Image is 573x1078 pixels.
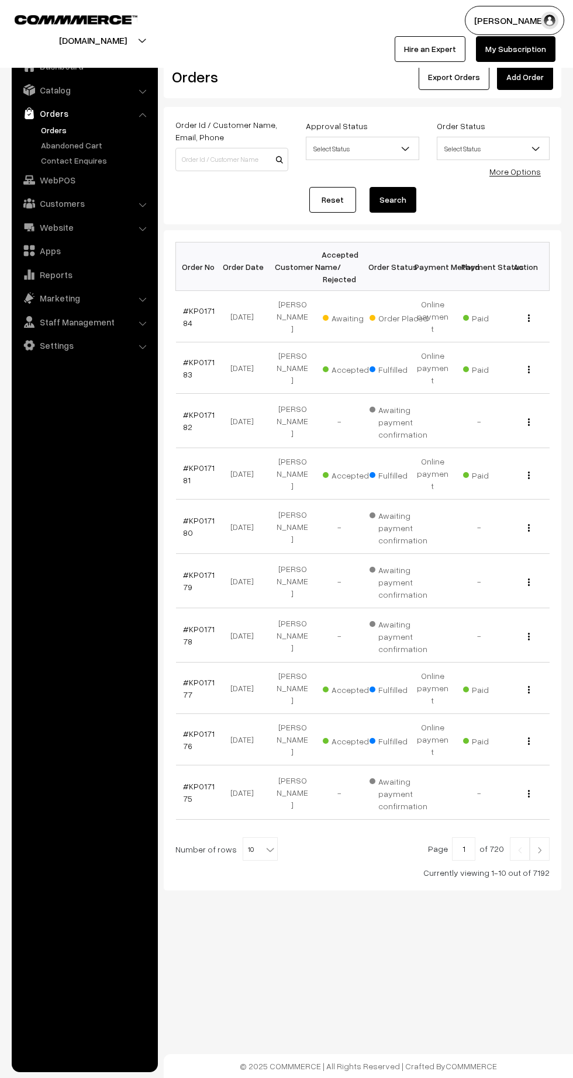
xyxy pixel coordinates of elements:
[243,837,278,861] span: 10
[323,681,381,696] span: Accepted
[437,137,550,160] span: Select Status
[316,608,363,663] td: -
[18,26,168,55] button: [DOMAIN_NAME]
[15,287,154,309] a: Marketing
[456,554,503,608] td: -
[269,765,316,820] td: [PERSON_NAME]
[269,663,316,714] td: [PERSON_NAME]
[316,500,363,554] td: -
[489,167,541,176] a: More Options
[316,765,363,820] td: -
[15,193,154,214] a: Customers
[15,311,154,332] a: Staff Management
[463,732,522,747] span: Paid
[222,342,269,394] td: [DATE]
[446,1061,497,1071] a: COMMMERCE
[503,242,550,291] th: Action
[15,240,154,261] a: Apps
[437,120,485,132] label: Order Status
[15,264,154,285] a: Reports
[456,500,503,554] td: -
[38,124,154,136] a: Orders
[409,448,456,500] td: Online payment
[370,401,428,441] span: Awaiting payment confirmation
[370,361,428,376] span: Fulfilled
[409,291,456,342] td: Online payment
[175,119,288,143] label: Order Id / Customer Name, Email, Phone
[15,12,117,26] a: COMMMERCE
[183,306,215,328] a: #KP017184
[528,418,530,426] img: Menu
[323,361,381,376] span: Accepted
[15,79,154,100] a: Catalog
[183,677,215,699] a: #KP017177
[306,120,368,132] label: Approval Status
[419,64,489,90] button: Export Orders
[323,732,381,747] span: Accepted
[222,291,269,342] td: [DATE]
[38,139,154,151] a: Abandoned Cart
[222,500,269,554] td: [DATE]
[269,448,316,500] td: [PERSON_NAME]
[370,615,428,655] span: Awaiting payment confirmation
[15,217,154,238] a: Website
[15,103,154,124] a: Orders
[183,570,215,592] a: #KP017179
[243,838,277,861] span: 10
[370,732,428,747] span: Fulfilled
[222,394,269,448] td: [DATE]
[164,1054,573,1078] footer: © 2025 COMMMERCE | All Rights Reserved | Crafted By
[323,466,381,481] span: Accepted
[456,394,503,448] td: -
[395,36,465,62] a: Hire an Expert
[183,410,215,432] a: #KP017182
[476,36,555,62] a: My Subscription
[437,138,549,159] span: Select Status
[528,686,530,694] img: Menu
[528,633,530,640] img: Menu
[222,608,269,663] td: [DATE]
[316,394,363,448] td: -
[541,12,558,29] img: user
[222,448,269,500] td: [DATE]
[463,681,522,696] span: Paid
[428,844,448,854] span: Page
[370,772,428,812] span: Awaiting payment confirmation
[370,309,428,324] span: Order Placed
[528,366,530,373] img: Menu
[15,169,154,190] a: WebPOS
[222,242,269,291] th: Order Date
[183,357,215,379] a: #KP017183
[269,500,316,554] td: [PERSON_NAME]
[172,68,287,86] h2: Orders
[269,291,316,342] td: [PERSON_NAME]
[409,342,456,394] td: Online payment
[479,844,504,854] span: of 720
[456,608,503,663] td: -
[409,714,456,765] td: Online payment
[183,463,215,485] a: #KP017181
[528,472,530,479] img: Menu
[528,578,530,586] img: Menu
[183,624,215,646] a: #KP017178
[222,765,269,820] td: [DATE]
[409,663,456,714] td: Online payment
[269,554,316,608] td: [PERSON_NAME]
[15,335,154,356] a: Settings
[370,561,428,601] span: Awaiting payment confirmation
[370,187,416,213] button: Search
[306,138,418,159] span: Select Status
[309,187,356,213] a: Reset
[175,866,550,879] div: Currently viewing 1-10 out of 7192
[515,847,525,854] img: Left
[175,843,237,855] span: Number of rows
[370,681,428,696] span: Fulfilled
[269,608,316,663] td: [PERSON_NAME]
[175,148,288,171] input: Order Id / Customer Name / Customer Email / Customer Phone
[528,524,530,532] img: Menu
[497,64,553,90] a: Add Order
[370,466,428,481] span: Fulfilled
[534,847,545,854] img: Right
[15,15,137,24] img: COMMMERCE
[222,554,269,608] td: [DATE]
